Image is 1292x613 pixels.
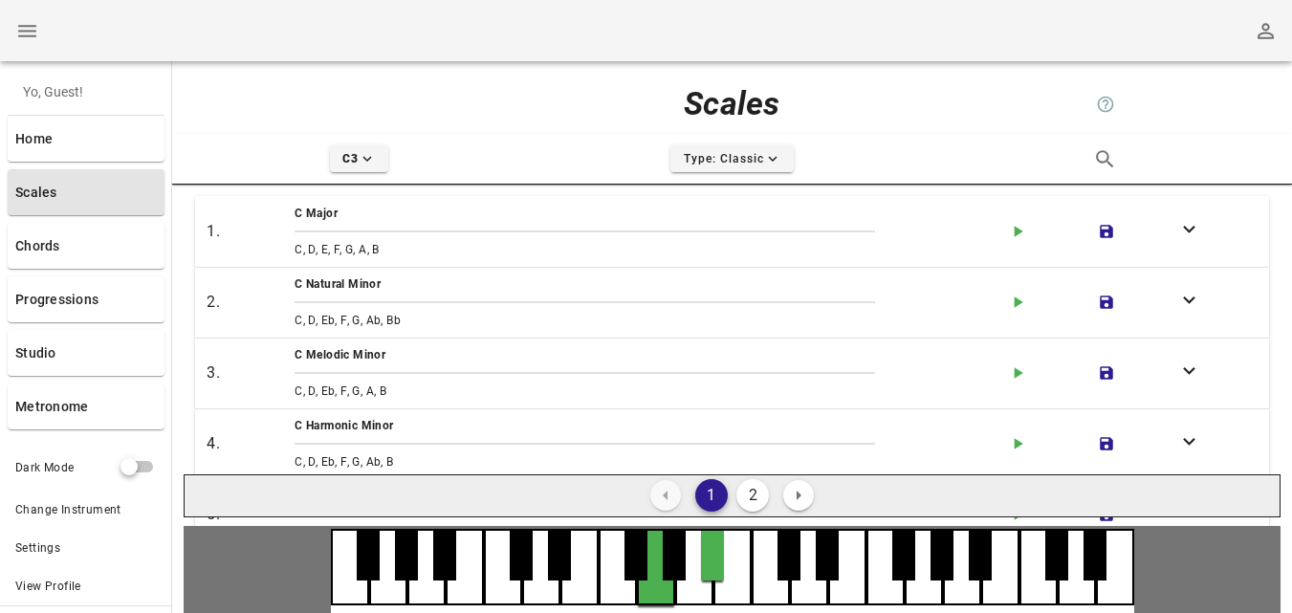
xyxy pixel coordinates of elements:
button: 1 [695,479,728,512]
div: C, D, Eb, F, G, A, Bb [291,519,996,546]
span: C Harmonic Minor [295,419,393,432]
span: C Natural Minor [295,277,381,291]
button: C3 [330,145,388,172]
div: C, D, Eb, F, G, A, B [291,378,996,405]
span: C3 [341,150,376,167]
div: C, D, Eb, F, G, Ab, Bb [291,307,996,334]
button: 2.C Natural MinorC, D, Eb, F, G, Ab, Bb [195,267,1269,338]
a: Progressions [8,276,164,322]
div: C, D, Eb, F, G, Ab, B [291,449,996,475]
div: C, D, E, F, G, A, B [291,236,996,263]
button: 1.C MajorC, D, E, F, G, A, B [195,196,1269,267]
div: Scales [545,73,918,134]
span: C Melodic Minor [295,348,385,361]
div: 2. [203,287,291,317]
button: 4.C Harmonic MinorC, D, Eb, F, G, Ab, B [195,408,1269,479]
a: Home [8,116,164,162]
div: 4. [203,428,291,459]
div: Yo, Guest! [8,69,164,115]
button: 2 [736,479,769,512]
button: 3.C Melodic MinorC, D, Eb, F, G, A, B [195,338,1269,408]
a: Studio [8,330,164,376]
a: Metronome [8,383,164,429]
span: Type: Classic [682,150,781,167]
a: Scales [8,169,164,215]
button: Type: Classic [670,145,794,172]
div: 3. [203,358,291,388]
span: C Major [295,207,338,220]
div: 1. [203,216,291,247]
a: Chords [8,223,164,269]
